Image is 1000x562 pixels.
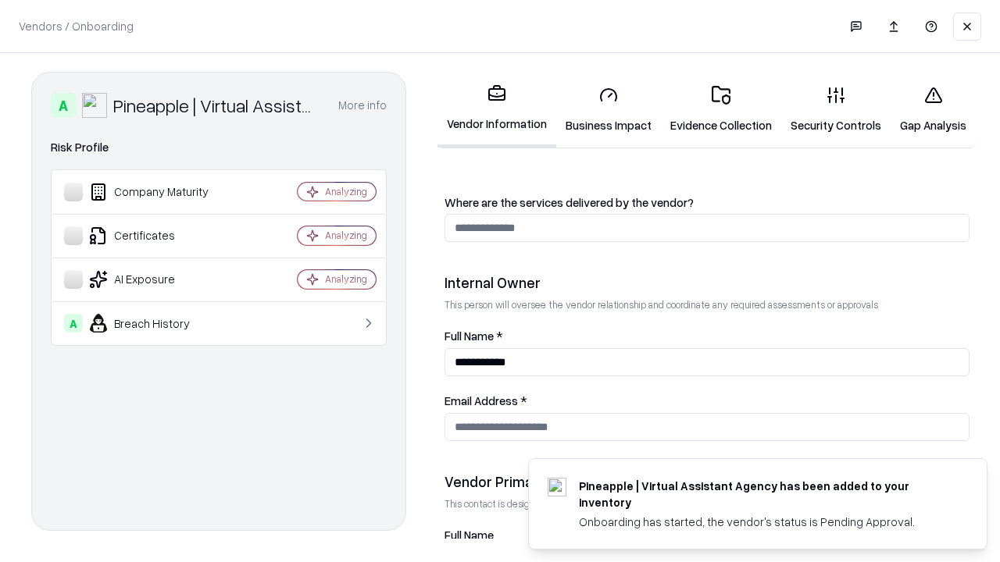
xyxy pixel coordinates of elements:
label: Where are the services delivered by the vendor? [445,197,970,208]
p: This contact is designated to receive the assessment request from Shift [445,497,970,510]
label: Full Name * [445,330,970,342]
div: A [51,93,76,118]
div: A [64,314,83,333]
div: Analyzing [325,185,367,198]
div: Certificates [64,226,251,245]
a: Security Controls [781,73,891,146]
div: Analyzing [325,272,367,286]
img: trypineapple.com [548,478,566,496]
a: Gap Analysis [891,73,976,146]
div: Vendor Primary Contact [445,472,970,491]
img: Pineapple | Virtual Assistant Agency [82,93,107,118]
div: Onboarding has started, the vendor's status is Pending Approval. [579,514,949,530]
label: Full Name [445,529,970,541]
div: AI Exposure [64,270,251,289]
a: Evidence Collection [661,73,781,146]
a: Business Impact [556,73,661,146]
div: Risk Profile [51,138,387,157]
div: Analyzing [325,229,367,242]
p: Vendors / Onboarding [19,18,134,34]
div: Company Maturity [64,183,251,201]
a: Vendor Information [437,72,556,148]
div: Pineapple | Virtual Assistant Agency has been added to your inventory [579,478,949,510]
p: This person will oversee the vendor relationship and coordinate any required assessments or appro... [445,298,970,311]
div: Breach History [64,314,251,333]
button: More info [338,91,387,119]
div: Pineapple | Virtual Assistant Agency [113,93,320,118]
div: Internal Owner [445,273,970,292]
label: Email Address * [445,395,970,407]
